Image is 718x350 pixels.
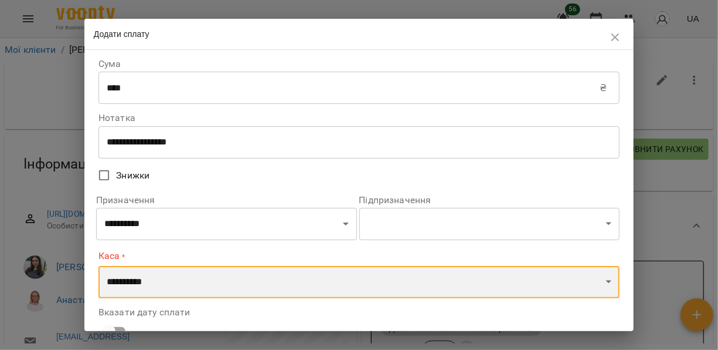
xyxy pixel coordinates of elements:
[98,59,620,69] label: Сума
[116,169,149,183] span: Знижки
[98,113,620,123] label: Нотатка
[94,29,149,39] span: Додати сплату
[98,308,620,317] label: Вказати дату сплати
[600,81,607,95] p: ₴
[359,196,620,205] label: Підпризначення
[98,250,620,263] label: Каса
[96,196,357,205] label: Призначення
